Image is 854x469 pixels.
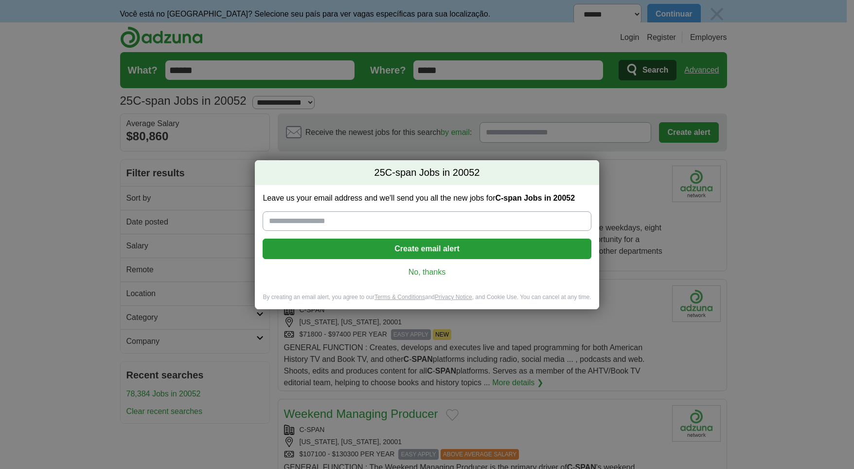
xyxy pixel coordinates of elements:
a: No, thanks [270,267,583,278]
div: By creating an email alert, you agree to our and , and Cookie Use. You can cancel at any time. [255,293,599,309]
span: 25 [374,166,385,180]
button: Create email alert [263,239,591,259]
a: Terms & Conditions [374,294,425,300]
a: Privacy Notice [435,294,472,300]
label: Leave us your email address and we'll send you all the new jobs for [263,193,591,204]
strong: C-span Jobs in 20052 [495,194,575,202]
h2: C-span Jobs in 20052 [255,160,599,186]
